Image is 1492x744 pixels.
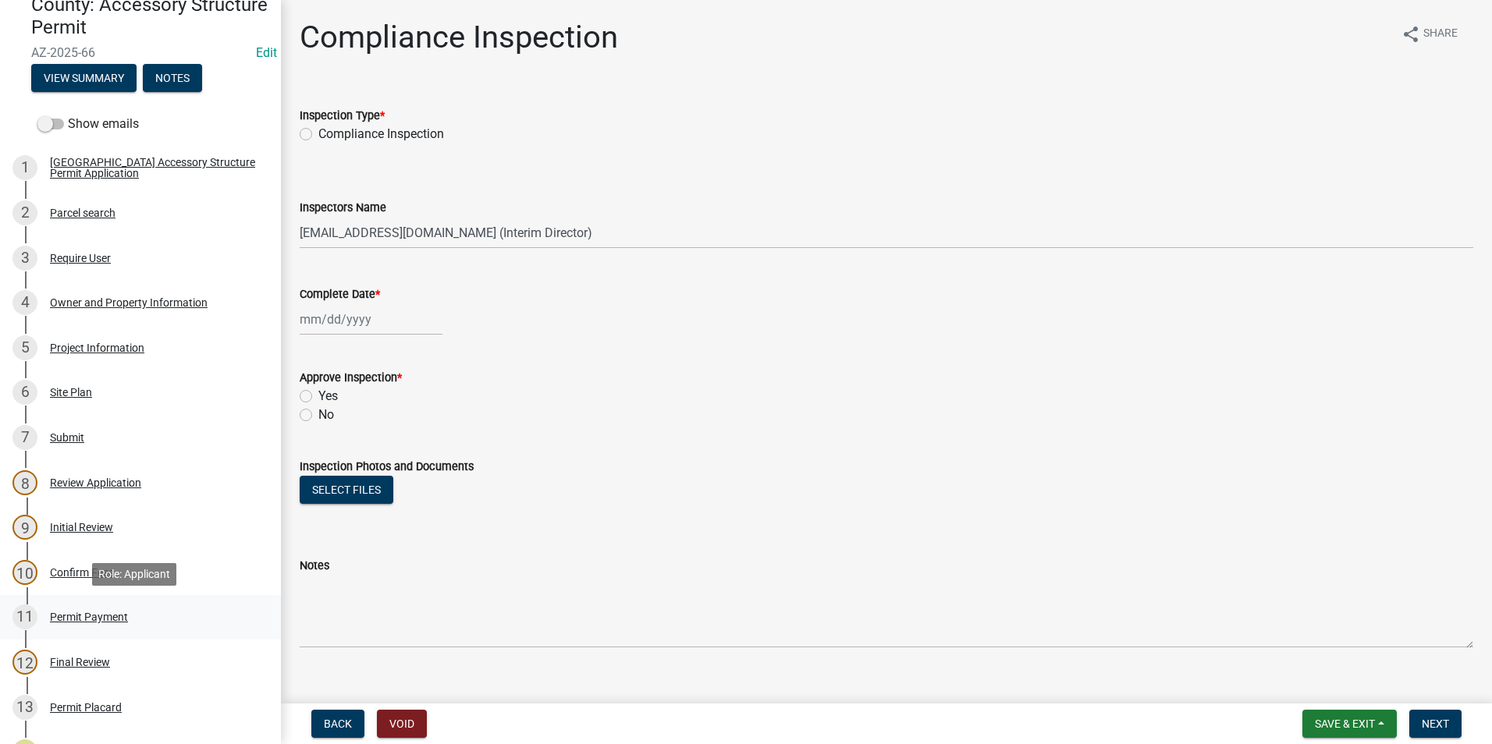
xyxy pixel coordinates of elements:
button: shareShare [1389,19,1470,49]
span: Share [1423,25,1458,44]
button: Void [377,710,427,738]
wm-modal-confirm: Notes [143,73,202,85]
div: 6 [12,380,37,405]
label: Approve Inspection [300,373,402,384]
div: Review Application [50,477,141,488]
div: Final Review [50,657,110,668]
div: Submit [50,432,84,443]
label: No [318,406,334,424]
span: AZ-2025-66 [31,45,250,60]
span: Back [324,717,352,730]
div: Parcel search [50,207,115,218]
button: Select files [300,476,393,504]
div: 7 [12,425,37,450]
div: 10 [12,560,37,585]
div: Permit Placard [50,702,122,713]
div: 3 [12,246,37,271]
span: Next [1422,717,1449,730]
wm-modal-confirm: Summary [31,73,137,85]
label: Yes [318,387,338,406]
div: 11 [12,604,37,629]
div: 5 [12,335,37,360]
input: mm/dd/yyyy [300,303,442,335]
button: Back [311,710,364,738]
div: 2 [12,200,37,225]
div: 12 [12,650,37,675]
div: 13 [12,695,37,720]
button: View Summary [31,64,137,92]
label: Notes [300,561,329,572]
div: Initial Review [50,522,113,533]
div: Role: Applicant [92,563,176,586]
div: 4 [12,290,37,315]
label: Inspection Photos and Documents [300,462,474,473]
div: Owner and Property Information [50,297,208,308]
wm-modal-confirm: Edit Application Number [256,45,277,60]
div: 1 [12,155,37,180]
label: Show emails [37,115,139,133]
div: Site Plan [50,387,92,398]
div: Confirm Fees [50,567,114,578]
label: Compliance Inspection [318,125,444,143]
button: Next [1409,710,1462,738]
div: 8 [12,470,37,495]
button: Save & Exit [1302,710,1397,738]
i: share [1401,25,1420,44]
h1: Compliance Inspection [300,19,618,56]
label: Inspectors Name [300,203,386,214]
div: Permit Payment [50,611,128,622]
label: Inspection Type [300,111,385,122]
div: [GEOGRAPHIC_DATA] Accessory Structure Permit Application [50,157,256,179]
div: Project Information [50,342,144,353]
div: Require User [50,253,111,264]
div: 9 [12,515,37,540]
span: Save & Exit [1315,717,1375,730]
label: Complete Date [300,289,380,300]
a: Edit [256,45,277,60]
button: Notes [143,64,202,92]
